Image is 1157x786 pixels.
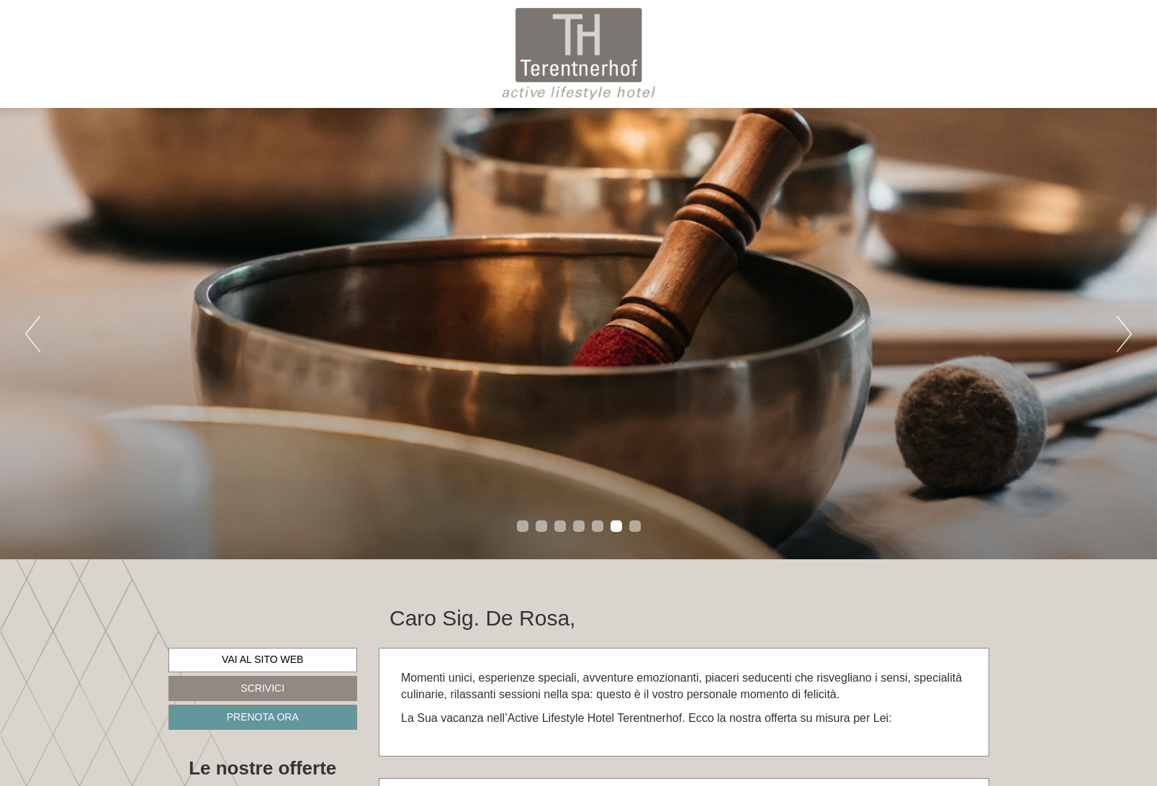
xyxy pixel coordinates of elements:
[25,316,40,352] button: Previous
[390,606,575,630] h1: Caro Sig. De Rosa,
[168,755,358,782] div: Le nostre offerte
[1117,316,1132,352] button: Next
[168,676,358,701] a: Scrivici
[401,670,967,703] p: Momenti unici, esperienze speciali, avventure emozionanti, piaceri seducenti che risvegliano i se...
[168,705,358,730] a: Prenota ora
[401,710,967,727] p: La Sua vacanza nell’Active Lifestyle Hotel Terentnerhof. Ecco la nostra offerta su misura per Lei:
[168,648,358,672] a: Vai al sito web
